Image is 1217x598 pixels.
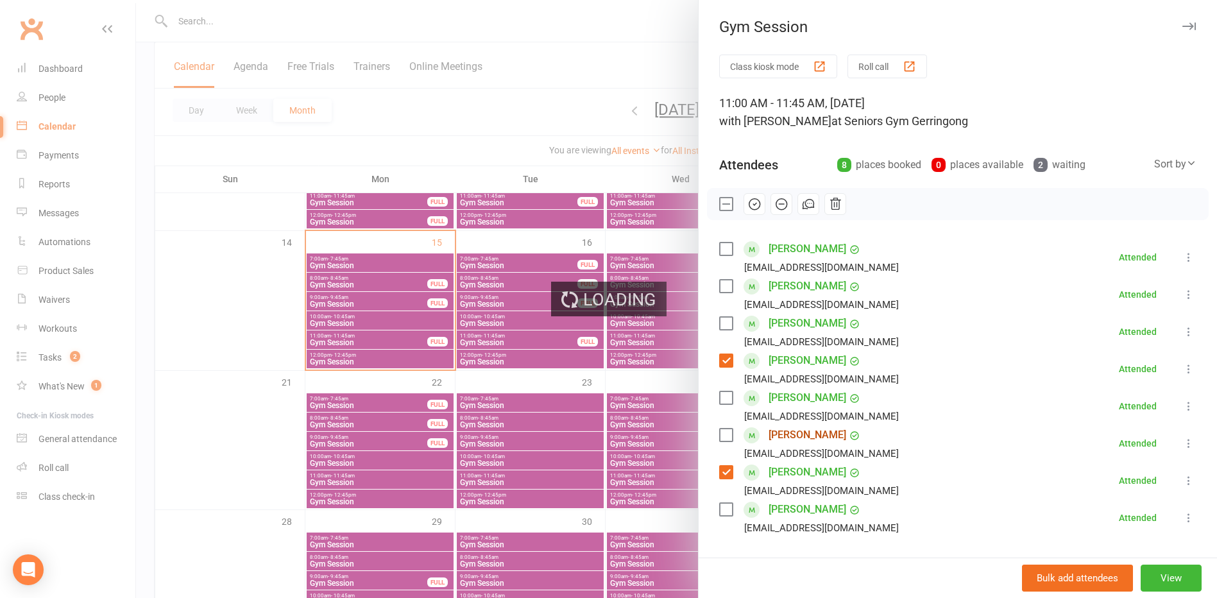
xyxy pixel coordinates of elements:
div: [EMAIL_ADDRESS][DOMAIN_NAME] [744,520,899,536]
div: 8 [837,158,851,172]
div: Attended [1119,402,1157,411]
div: Attendees [719,156,778,174]
div: places available [932,156,1023,174]
div: Attended [1119,327,1157,336]
button: Class kiosk mode [719,55,837,78]
div: [EMAIL_ADDRESS][DOMAIN_NAME] [744,334,899,350]
a: [PERSON_NAME] [769,388,846,408]
div: Attended [1119,253,1157,262]
div: [EMAIL_ADDRESS][DOMAIN_NAME] [744,483,899,499]
div: Attended [1119,364,1157,373]
div: Gym Session [699,18,1217,36]
div: Attended [1119,513,1157,522]
div: Sort by [1154,156,1196,173]
a: [PERSON_NAME] [769,350,846,371]
span: with [PERSON_NAME] [719,114,831,128]
a: [PERSON_NAME] [769,499,846,520]
div: [EMAIL_ADDRESS][DOMAIN_NAME] [744,445,899,462]
a: [PERSON_NAME] [769,239,846,259]
div: Attended [1119,290,1157,299]
a: [PERSON_NAME] [769,313,846,334]
button: Roll call [847,55,927,78]
div: [EMAIL_ADDRESS][DOMAIN_NAME] [744,296,899,313]
a: [PERSON_NAME] [769,276,846,296]
div: 0 [932,158,946,172]
div: Attended [1119,439,1157,448]
div: places booked [837,156,921,174]
span: at Seniors Gym Gerringong [831,114,968,128]
div: [EMAIL_ADDRESS][DOMAIN_NAME] [744,371,899,388]
div: Attended [1119,476,1157,485]
div: Open Intercom Messenger [13,554,44,585]
div: 2 [1034,158,1048,172]
button: View [1141,565,1202,592]
div: 11:00 AM - 11:45 AM, [DATE] [719,94,1196,130]
a: [PERSON_NAME] [769,462,846,483]
a: [PERSON_NAME] [769,425,846,445]
div: waiting [1034,156,1085,174]
button: Bulk add attendees [1022,565,1133,592]
div: [EMAIL_ADDRESS][DOMAIN_NAME] [744,408,899,425]
div: [EMAIL_ADDRESS][DOMAIN_NAME] [744,259,899,276]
